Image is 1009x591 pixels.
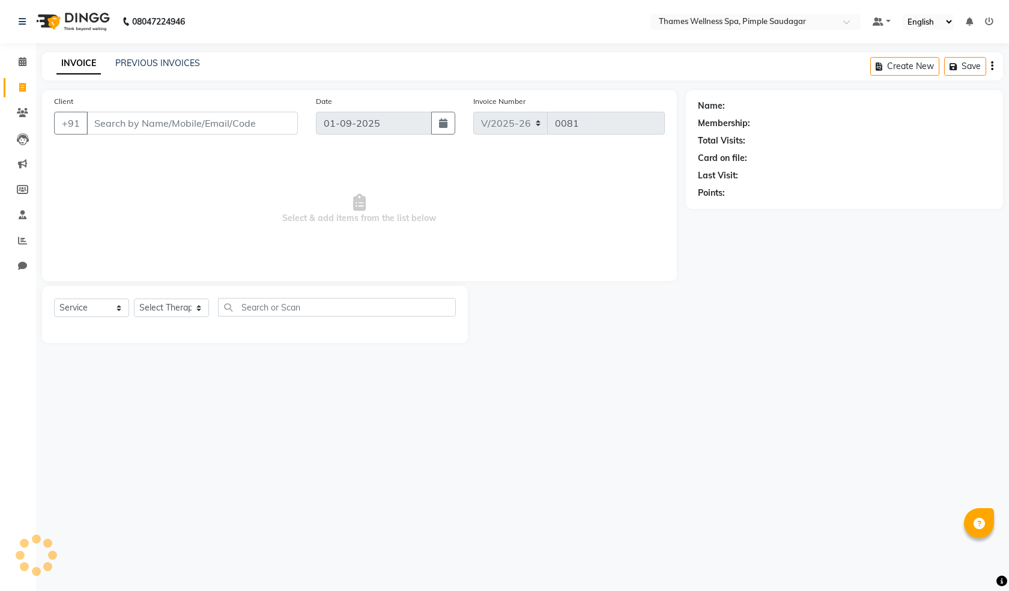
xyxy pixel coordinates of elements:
[870,57,939,76] button: Create New
[959,543,997,579] iframe: chat widget
[473,96,526,107] label: Invoice Number
[86,112,298,135] input: Search by Name/Mobile/Email/Code
[54,112,88,135] button: +91
[698,117,750,130] div: Membership:
[132,5,185,38] b: 08047224946
[944,57,986,76] button: Save
[218,298,456,317] input: Search or Scan
[698,169,738,182] div: Last Visit:
[698,100,725,112] div: Name:
[54,149,665,269] span: Select & add items from the list below
[698,187,725,199] div: Points:
[56,53,101,74] a: INVOICE
[698,152,747,165] div: Card on file:
[316,96,332,107] label: Date
[54,96,73,107] label: Client
[698,135,745,147] div: Total Visits:
[31,5,113,38] img: logo
[115,58,200,68] a: PREVIOUS INVOICES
